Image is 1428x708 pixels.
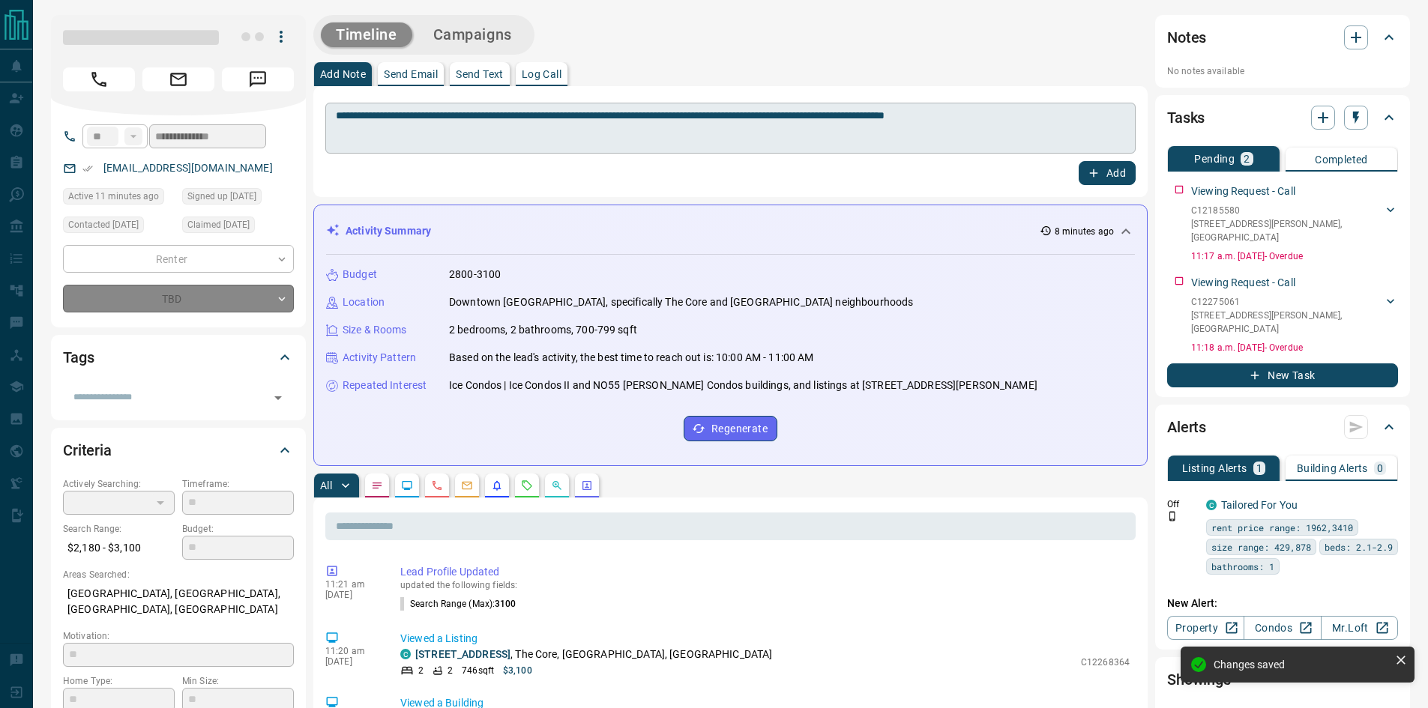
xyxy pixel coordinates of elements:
p: 2800-3100 [449,267,501,282]
p: Repeated Interest [343,378,427,393]
span: size range: 429,878 [1211,539,1311,554]
p: 2 bedrooms, 2 bathrooms, 700-799 sqft [449,322,637,338]
p: Lead Profile Updated [400,564,1130,580]
svg: Calls [431,479,443,491]
p: Budget [343,267,377,282]
a: Condos [1244,616,1321,640]
p: 11:17 a.m. [DATE] - Overdue [1191,249,1398,263]
p: No notes available [1167,64,1398,78]
svg: Lead Browsing Activity [401,479,413,491]
p: All [320,480,332,491]
p: Send Text [456,69,504,79]
a: [STREET_ADDRESS] [415,648,510,660]
div: condos.ca [400,649,411,659]
span: beds: 2.1-2.9 [1325,539,1393,554]
h2: Tasks [1167,106,1205,130]
button: New Task [1167,363,1398,387]
p: updated the following fields: [400,580,1130,590]
p: C12268364 [1081,656,1130,669]
p: Viewed a Listing [400,631,1130,647]
svg: Agent Actions [581,479,593,491]
p: Actively Searching: [63,477,175,491]
a: Mr.Loft [1321,616,1398,640]
div: TBD [63,285,294,312]
p: Search Range: [63,522,175,536]
p: Off [1167,497,1197,511]
div: Activity Summary8 minutes ago [326,217,1135,245]
p: [STREET_ADDRESS][PERSON_NAME] , [GEOGRAPHIC_DATA] [1191,309,1383,336]
div: C12185580[STREET_ADDRESS][PERSON_NAME],[GEOGRAPHIC_DATA] [1191,201,1398,247]
p: C12185580 [1191,204,1383,217]
p: Search Range (Max) : [400,597,516,611]
h2: Showings [1167,668,1231,692]
div: Criteria [63,432,294,468]
p: Min Size: [182,674,294,688]
span: Email [142,67,214,91]
p: Building Alerts [1297,463,1368,473]
a: [EMAIL_ADDRESS][DOMAIN_NAME] [103,162,273,174]
h2: Criteria [63,438,112,462]
p: Add Note [320,69,366,79]
p: , The Core, [GEOGRAPHIC_DATA], [GEOGRAPHIC_DATA] [415,647,772,662]
p: Timeframe: [182,477,294,491]
div: Changes saved [1214,659,1389,671]
p: 746 sqft [462,664,494,677]
p: [GEOGRAPHIC_DATA], [GEOGRAPHIC_DATA], [GEOGRAPHIC_DATA], [GEOGRAPHIC_DATA] [63,581,294,622]
p: Completed [1315,154,1368,165]
div: Tags [63,339,294,375]
p: Send Email [384,69,438,79]
p: 8 minutes ago [1055,225,1114,238]
button: Regenerate [684,416,777,441]
div: Notes [1167,19,1398,55]
p: Size & Rooms [343,322,407,338]
p: Listing Alerts [1182,463,1247,473]
p: Budget: [182,522,294,536]
p: New Alert: [1167,596,1398,611]
p: $2,180 - $3,100 [63,536,175,560]
button: Open [268,387,289,408]
div: Sat Aug 16 2025 [63,188,175,209]
p: Pending [1194,154,1235,164]
p: Downtown [GEOGRAPHIC_DATA], specifically The Core and [GEOGRAPHIC_DATA] neighbourhoods [449,294,913,310]
p: Motivation: [63,629,294,643]
p: 2 [448,664,453,677]
h2: Alerts [1167,415,1206,439]
p: Activity Summary [346,223,431,239]
span: Claimed [DATE] [187,217,250,232]
p: Ice Condos | Ice Condos II and NO55 [PERSON_NAME] Condos buildings, and listings at [STREET_ADDRE... [449,378,1037,393]
span: rent price range: 1962,3410 [1211,520,1353,535]
p: 2 [1244,154,1250,164]
a: Property [1167,616,1244,640]
p: [STREET_ADDRESS][PERSON_NAME] , [GEOGRAPHIC_DATA] [1191,217,1383,244]
span: Signed up [DATE] [187,189,256,204]
p: [DATE] [325,656,378,667]
p: 11:20 am [325,646,378,656]
svg: Listing Alerts [491,479,503,491]
button: Campaigns [418,22,527,47]
span: Call [63,67,135,91]
div: Alerts [1167,409,1398,445]
div: condos.ca [1206,500,1217,510]
svg: Emails [461,479,473,491]
p: Based on the lead's activity, the best time to reach out is: 10:00 AM - 11:00 AM [449,350,814,366]
div: C12275061[STREET_ADDRESS][PERSON_NAME],[GEOGRAPHIC_DATA] [1191,292,1398,339]
p: Log Call [522,69,561,79]
svg: Requests [521,479,533,491]
span: 3100 [495,599,516,609]
a: Tailored For You [1221,499,1298,511]
p: C12275061 [1191,295,1383,309]
svg: Opportunities [551,479,563,491]
p: Location [343,294,385,310]
p: 1 [1256,463,1262,473]
p: $3,100 [503,664,532,677]
button: Timeline [321,22,412,47]
div: Thu Jul 03 2025 [182,188,294,209]
span: Message [222,67,294,91]
p: Areas Searched: [63,568,294,581]
p: Viewing Request - Call [1191,275,1295,291]
div: Renter [63,245,294,273]
p: 11:18 a.m. [DATE] - Overdue [1191,341,1398,354]
p: [DATE] [325,590,378,600]
button: Add [1079,161,1136,185]
h2: Tags [63,345,94,369]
